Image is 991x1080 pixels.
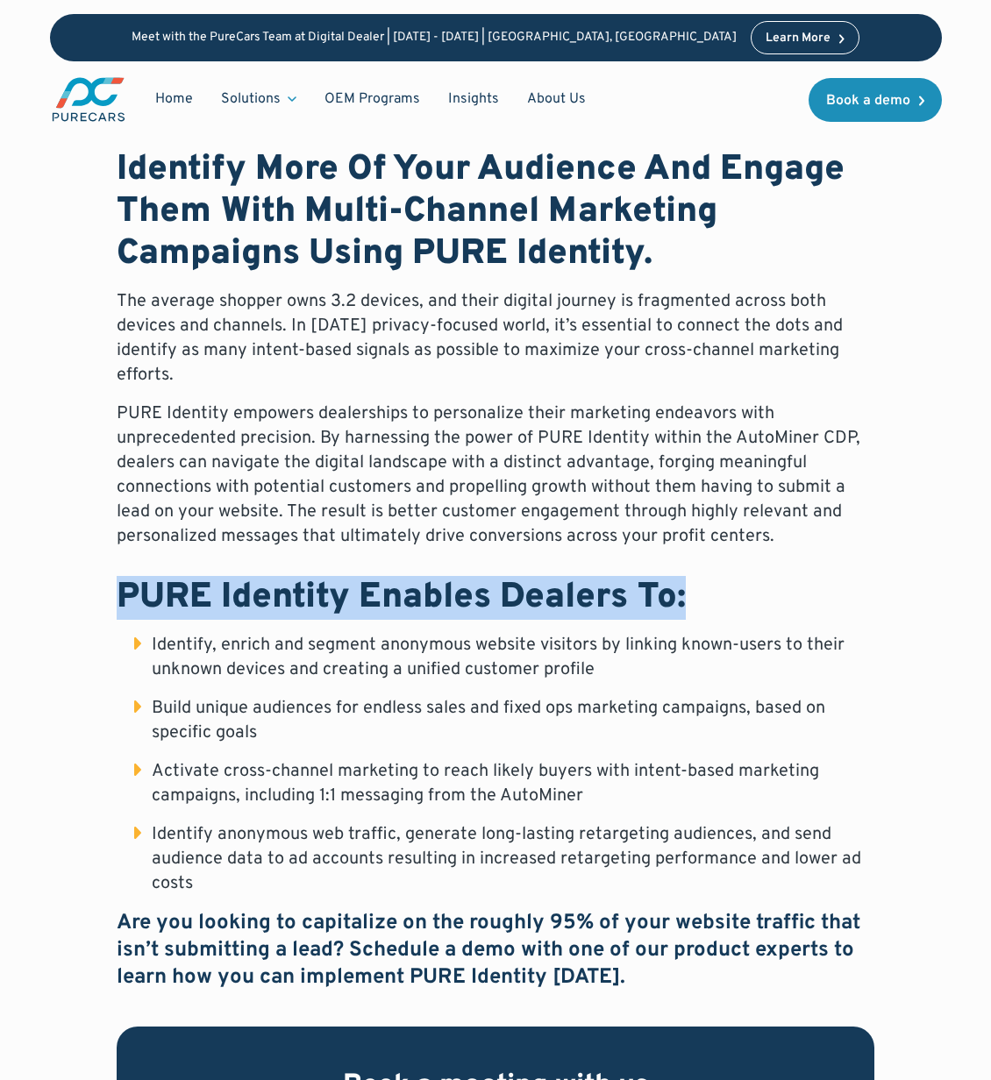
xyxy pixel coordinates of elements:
[134,633,874,682] li: Identify, enrich and segment anonymous website visitors by linking known-users to their unknown d...
[134,759,874,808] li: Activate cross-channel marketing to reach likely buyers with intent-based marketing campaigns, in...
[221,89,281,109] div: Solutions
[513,82,600,116] a: About Us
[117,577,874,619] h2: PURE Identity Enables Dealers To:
[117,149,874,275] h2: Identify More Of Your Audience And Engage Them With Multi-Channel Marketing Campaigns Using PURE ...
[826,94,910,108] div: Book a demo
[134,696,874,745] li: Build unique audiences for endless sales and fixed ops marketing campaigns, based on specific goals
[50,75,127,124] img: purecars logo
[751,21,859,54] a: Learn More
[434,82,513,116] a: Insights
[117,401,874,549] p: PURE Identity empowers dealerships to personalize their marketing endeavors with unprecedented pr...
[310,82,434,116] a: OEM Programs
[117,910,860,991] strong: Are you looking to capitalize on the roughly 95% of your website traffic that isn’t submitting a ...
[766,32,831,45] div: Learn More
[809,78,942,122] a: Book a demo
[132,31,737,46] p: Meet with the PureCars Team at Digital Dealer | [DATE] - [DATE] | [GEOGRAPHIC_DATA], [GEOGRAPHIC_...
[134,822,874,896] li: Identify anonymous web traffic, generate long-lasting retargeting audiences, and send audience da...
[141,82,207,116] a: Home
[50,75,127,124] a: main
[117,289,874,387] p: The average shopper owns 3.2 devices, and their digital journey is fragmented across both devices...
[207,82,310,116] div: Solutions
